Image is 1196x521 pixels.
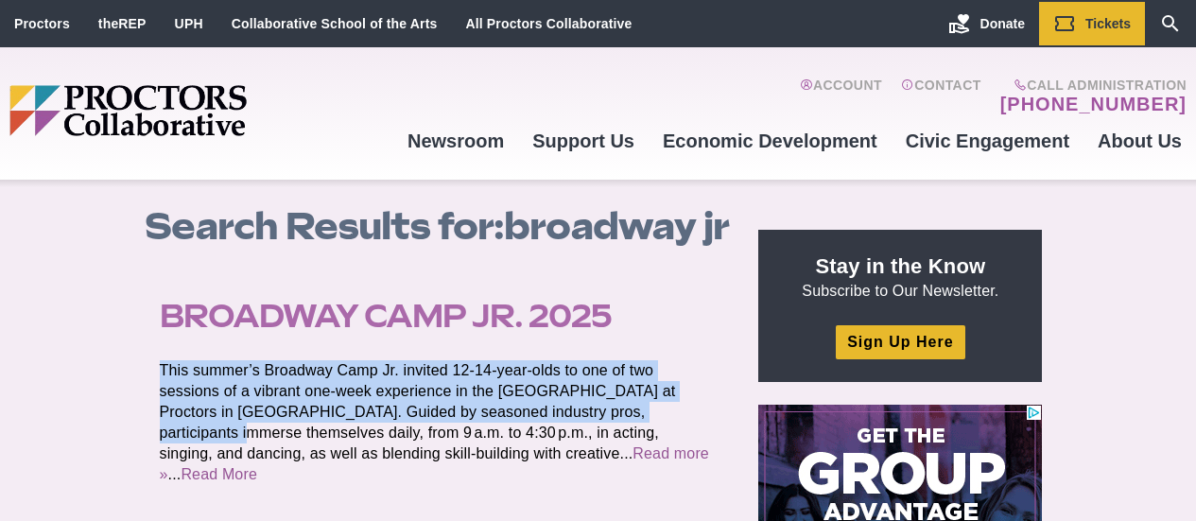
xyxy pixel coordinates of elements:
a: Civic Engagement [892,115,1083,166]
a: About Us [1083,115,1196,166]
p: Subscribe to Our Newsletter. [781,252,1019,302]
a: UPH [175,16,203,31]
a: Account [800,78,882,115]
a: Broadway Camp Jr. 2025 [160,297,612,335]
a: [PHONE_NUMBER] [1000,93,1187,115]
img: Proctors logo [9,85,392,136]
a: Sign Up Here [836,325,964,358]
a: Collaborative School of the Arts [232,16,438,31]
span: Donate [980,16,1025,31]
a: All Proctors Collaborative [465,16,632,31]
span: Call Administration [995,78,1187,93]
a: Read more » [160,445,709,482]
a: Donate [934,2,1039,45]
a: Tickets [1039,2,1145,45]
a: Support Us [518,115,649,166]
h1: broadway jr [145,205,738,248]
a: Contact [901,78,981,115]
a: Read More [181,466,257,482]
a: Newsroom [393,115,518,166]
span: Tickets [1085,16,1131,31]
a: Proctors [14,16,70,31]
a: theREP [98,16,147,31]
a: Search [1145,2,1196,45]
strong: Stay in the Know [816,254,986,278]
span: Search Results for: [145,203,504,249]
p: This summer’s Broadway Camp Jr. invited 12-14-year-olds to one of two sessions of a vibrant one‑w... [160,360,716,485]
a: Economic Development [649,115,892,166]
